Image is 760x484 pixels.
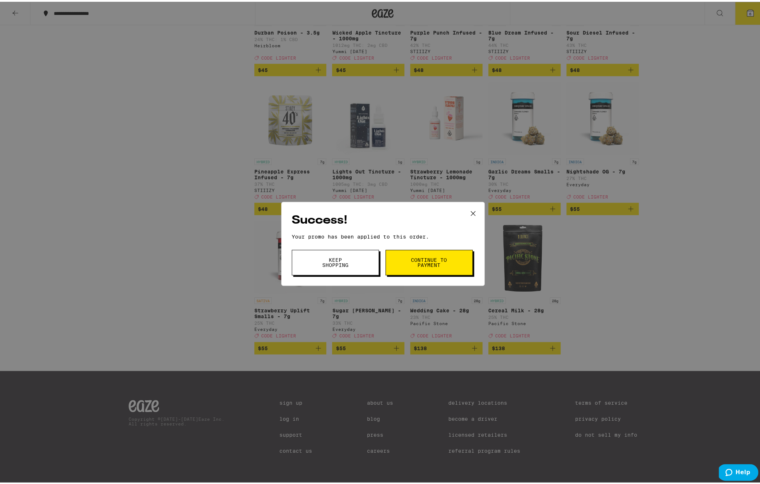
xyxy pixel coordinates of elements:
button: Keep Shopping [292,248,379,273]
span: Keep Shopping [317,256,354,266]
button: Continue to payment [385,248,473,273]
p: Your promo has been applied to this order. [292,232,474,238]
iframe: Opens a widget where you can find more information [719,462,758,480]
span: Continue to payment [411,256,448,266]
h2: Success! [292,211,474,227]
